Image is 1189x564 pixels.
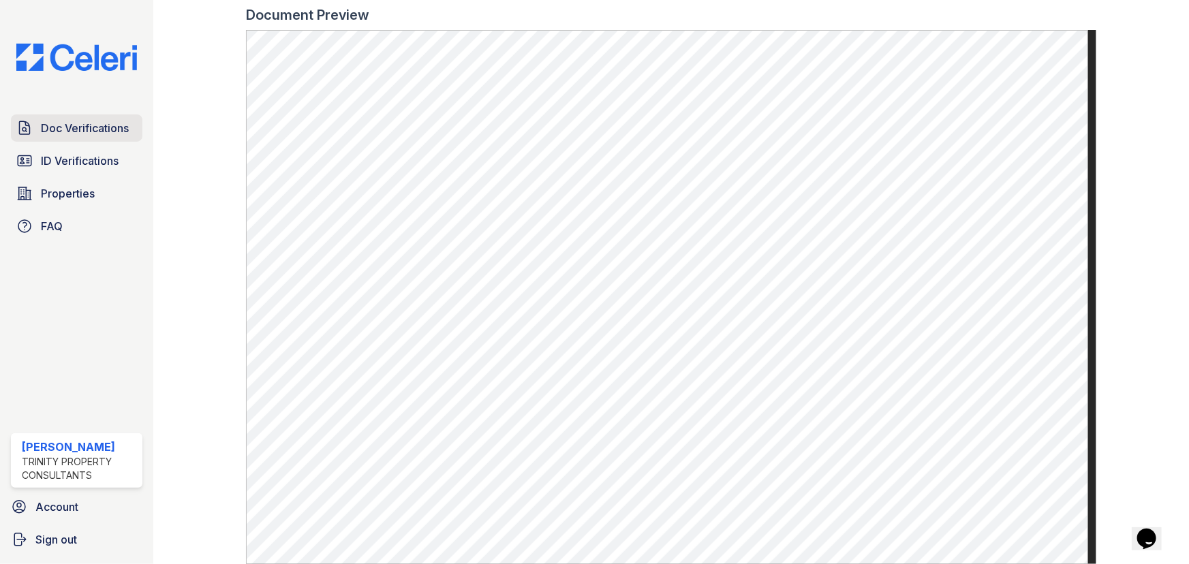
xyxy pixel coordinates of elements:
[41,218,63,234] span: FAQ
[5,44,148,71] img: CE_Logo_Blue-a8612792a0a2168367f1c8372b55b34899dd931a85d93a1a3d3e32e68fde9ad4.png
[11,114,142,142] a: Doc Verifications
[35,499,78,515] span: Account
[35,531,77,548] span: Sign out
[22,455,137,482] div: Trinity Property Consultants
[246,5,369,25] div: Document Preview
[41,120,129,136] span: Doc Verifications
[41,185,95,202] span: Properties
[1132,510,1175,550] iframe: chat widget
[22,439,137,455] div: [PERSON_NAME]
[5,493,148,520] a: Account
[11,213,142,240] a: FAQ
[41,153,119,169] span: ID Verifications
[5,526,148,553] a: Sign out
[11,147,142,174] a: ID Verifications
[11,180,142,207] a: Properties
